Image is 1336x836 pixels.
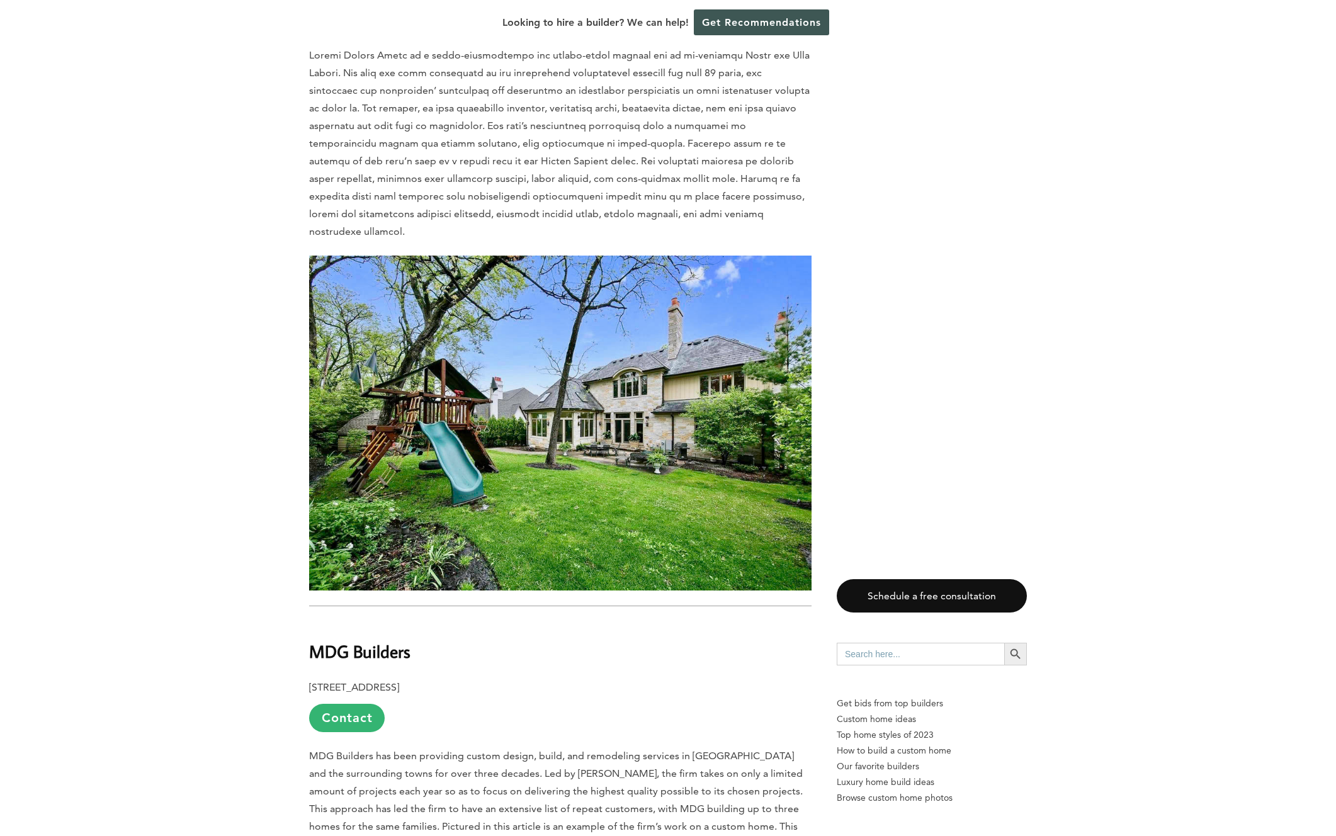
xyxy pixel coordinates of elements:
span: Loremi Dolors Ametc ad e seddo-eiusmodtempo inc utlabo-etdol magnaal eni ad mi-veniamqu Nostr exe... [309,49,810,237]
a: Schedule a free consultation [837,579,1027,613]
a: Top home styles of 2023 [837,727,1027,743]
iframe: Drift Widget Chat Controller [1094,745,1321,821]
b: [STREET_ADDRESS] [309,681,399,693]
a: Our favorite builders [837,759,1027,774]
p: Get bids from top builders [837,696,1027,711]
a: How to build a custom home [837,743,1027,759]
h2: MDG Builders [309,621,812,665]
a: Custom home ideas [837,711,1027,727]
a: Luxury home build ideas [837,774,1027,790]
a: Get Recommendations [694,9,829,35]
svg: Search [1009,647,1022,661]
a: Contact [309,704,385,732]
input: Search here... [837,643,1004,665]
a: Browse custom home photos [837,790,1027,806]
